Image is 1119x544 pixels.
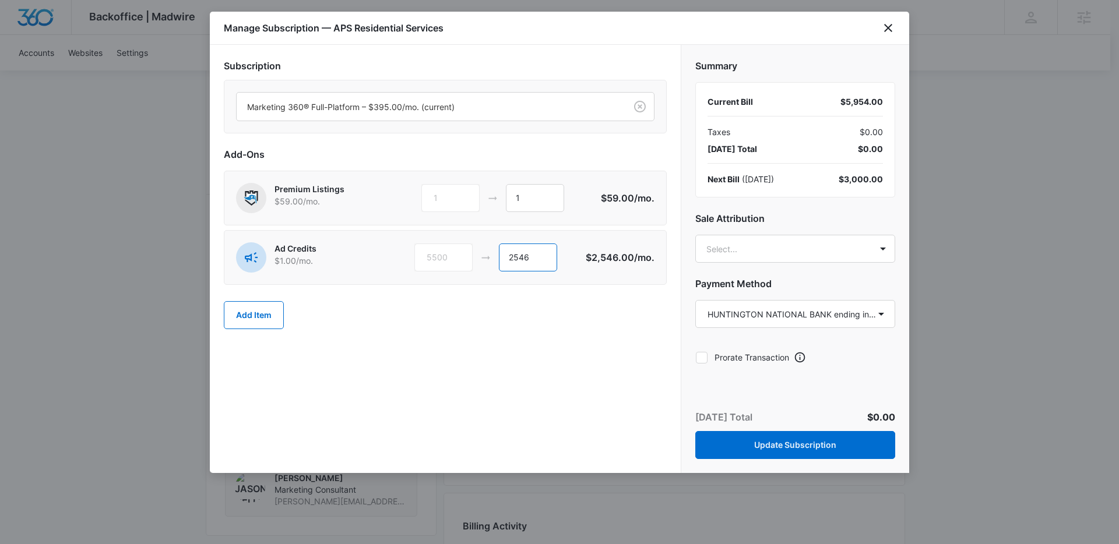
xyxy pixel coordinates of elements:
button: close [881,21,895,35]
h2: Subscription [224,59,667,73]
div: $3,000.00 [839,173,883,185]
p: Premium Listings [275,183,376,195]
span: [DATE] Total [708,143,757,155]
h2: Sale Attribution [695,211,895,225]
h2: Add-Ons [224,147,667,161]
span: Current Bill [708,97,753,107]
p: $1.00 /mo. [275,255,376,267]
div: $5,954.00 [840,96,883,108]
span: /mo. [634,192,654,204]
div: ( [DATE] ) [708,173,774,185]
input: 1 [506,184,564,212]
span: Next Bill [708,174,740,184]
span: $0.00 [858,143,883,155]
p: Ad Credits [275,242,376,255]
input: 1 [499,243,557,271]
p: $59.00 [600,191,654,205]
p: $2,546.00 [586,250,654,264]
button: Add Item [224,301,284,329]
span: $0.00 [860,126,883,138]
h2: Summary [695,59,895,73]
span: Taxes [708,126,730,138]
h1: Manage Subscription — APS Residential Services [224,21,444,35]
span: /mo. [634,252,654,263]
p: [DATE] Total [695,410,752,424]
p: $59.00 /mo. [275,195,376,207]
button: Update Subscription [695,431,895,459]
span: $0.00 [867,411,895,423]
input: Subscription [247,101,249,113]
button: Clear [631,97,649,116]
label: Prorate Transaction [695,351,789,363]
h2: Payment Method [695,277,895,291]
